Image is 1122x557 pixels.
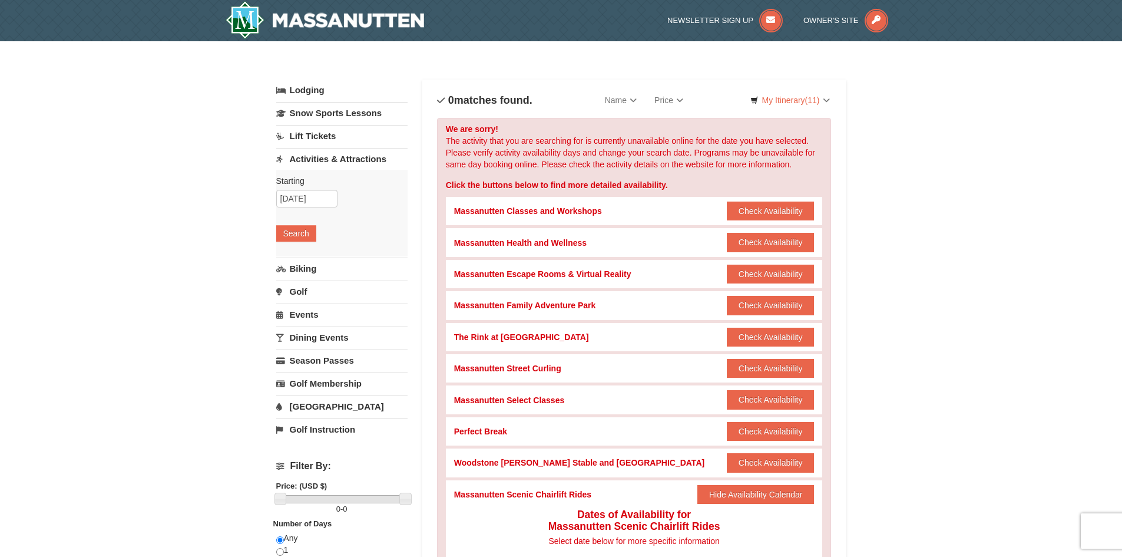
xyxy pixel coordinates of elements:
[276,175,399,187] label: Starting
[697,485,815,504] button: Hide Availability Calendar
[448,94,454,106] span: 0
[454,362,561,374] div: Massanutten Street Curling
[454,489,591,500] div: Massanutten Scenic Chairlift Rides
[276,461,408,472] h4: Filter By:
[226,1,425,39] img: Massanutten Resort Logo
[727,359,815,378] button: Check Availability
[226,1,425,39] a: Massanutten Resort
[743,91,837,109] a: My Itinerary(11)
[454,509,815,532] h4: Dates of Availability for Massanutten Scenic Chairlift Rides
[437,94,532,106] h4: matches found.
[454,299,596,311] div: Massanutten Family Adventure Park
[727,390,815,409] button: Check Availability
[276,148,408,170] a: Activities & Attractions
[276,304,408,325] a: Events
[454,457,704,469] div: Woodstone [PERSON_NAME] Stable and [GEOGRAPHIC_DATA]
[454,394,565,406] div: Massanutten Select Classes
[667,16,783,25] a: Newsletter Sign Up
[276,373,408,394] a: Golf Membership
[276,418,408,440] a: Golf Instruction
[727,202,815,220] button: Check Availability
[273,519,332,528] strong: Number of Days
[276,258,408,279] a: Biking
[454,205,602,217] div: Massanutten Classes and Workshops
[454,237,587,249] div: Massanutten Health and Wellness
[548,536,719,546] span: Select date below for more specific information
[276,281,408,302] a: Golf
[727,296,815,315] button: Check Availability
[454,268,631,280] div: Massanutten Escape Rooms & Virtual Reality
[336,505,340,513] span: 0
[727,422,815,441] button: Check Availability
[454,331,589,343] div: The Rink at [GEOGRAPHIC_DATA]
[276,102,408,124] a: Snow Sports Lessons
[446,124,498,134] strong: We are sorry!
[276,125,408,147] a: Lift Tickets
[276,350,408,371] a: Season Passes
[727,328,815,347] button: Check Availability
[276,503,408,515] label: -
[343,505,347,513] span: 0
[596,88,646,112] a: Name
[727,233,815,252] button: Check Availability
[276,482,327,490] strong: Price: (USD $)
[803,16,859,25] span: Owner's Site
[276,225,316,242] button: Search
[276,395,408,417] a: [GEOGRAPHIC_DATA]
[276,80,408,101] a: Lodging
[667,16,753,25] span: Newsletter Sign Up
[803,16,888,25] a: Owner's Site
[276,327,408,348] a: Dining Events
[646,88,692,112] a: Price
[454,426,507,437] div: Perfect Break
[727,265,815,284] button: Check Availability
[446,179,823,191] div: Click the buttons below to find more detailed availability.
[805,95,820,105] span: (11)
[727,453,815,472] button: Check Availability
